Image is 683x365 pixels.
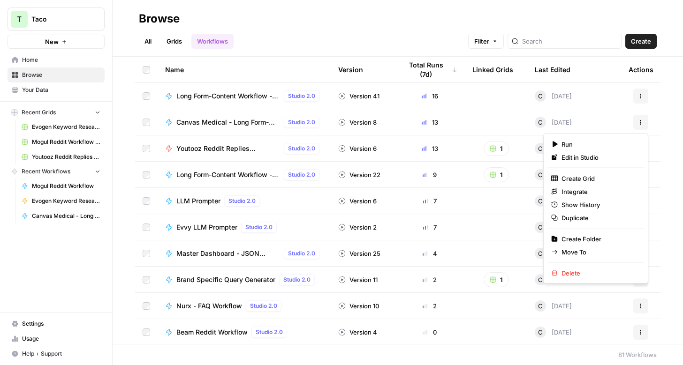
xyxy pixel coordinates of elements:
span: C [538,144,543,153]
div: Version 22 [338,170,380,179]
span: Long Form-Content Workflow - All Clients (New) [176,91,280,101]
span: Canvas Medical - Long Form-Content Workflow [176,118,280,127]
span: Run [562,140,637,149]
div: [DATE] [535,274,572,285]
div: Version [338,57,363,82]
span: C [538,249,543,258]
span: C [538,275,543,284]
div: Version 25 [338,249,380,258]
a: Usage [8,331,105,346]
a: Settings [8,316,105,331]
span: Taco [31,15,88,24]
span: Long Form-Content Workflow - AI Clients (New) [176,170,280,179]
button: Workspace: Taco [8,7,105,31]
div: 2 [402,275,457,284]
a: Long Form-Content Workflow - All Clients (New)Studio 2.0 [165,90,323,102]
a: Beam Reddit WorkflowStudio 2.0 [165,327,323,338]
a: Youtooz Reddit Replies Workflow Grid [17,149,105,164]
span: Create Folder [562,234,637,244]
span: Duplicate [562,213,637,223]
a: Canvas Medical - Long Form-Content WorkflowStudio 2.0 [165,117,323,128]
span: Edit in Studio [562,153,637,162]
div: 13 [402,144,457,153]
span: Mogul Reddit Workflow Grid (1) [32,138,100,146]
div: [DATE] [535,117,572,128]
span: C [538,170,543,179]
a: Master Dashboard - JSON (New)Studio 2.0 [165,248,323,259]
div: Version 6 [338,144,377,153]
span: Home [22,56,100,64]
a: Evvy LLM PrompterStudio 2.0 [165,222,323,233]
div: 7 [402,196,457,206]
a: Long Form-Content Workflow - AI Clients (New)Studio 2.0 [165,169,323,180]
span: Your Data [22,86,100,94]
a: Evogen Keyword Research Agent [17,194,105,209]
button: Recent Grids [8,105,105,119]
span: Usage [22,335,100,343]
span: Studio 2.0 [256,328,283,336]
span: Studio 2.0 [288,118,315,127]
div: [DATE] [535,300,572,312]
span: C [538,91,543,101]
div: Version 6 [338,196,377,206]
a: Workflows [191,34,234,49]
span: Evogen Keyword Research Agent [32,197,100,205]
span: LLM Prompter [176,196,220,206]
button: 1 [484,141,509,156]
div: 13 [402,118,457,127]
a: LLM PrompterStudio 2.0 [165,195,323,207]
a: Mogul Reddit Workflow [17,179,105,194]
div: [DATE] [535,143,572,154]
span: C [538,223,543,232]
a: All [139,34,157,49]
div: Total Runs (7d) [402,57,457,82]
span: Create Grid [562,174,637,183]
a: Brand Specific Query GeneratorStudio 2.0 [165,274,323,285]
div: 9 [402,170,457,179]
a: Your Data [8,82,105,97]
a: Browse [8,67,105,82]
span: Show History [562,200,637,209]
span: Filter [474,37,489,46]
button: Create [625,34,657,49]
div: Name [165,57,323,82]
span: Settings [22,320,100,328]
div: Version 4 [338,328,377,337]
span: C [538,196,543,206]
div: Browse [139,11,180,26]
span: New [45,37,59,46]
div: 81 Workflows [618,350,657,359]
button: Recent Workflows [8,164,105,179]
span: Youtooz Reddit Replies Workflow [176,144,280,153]
div: [DATE] [535,327,572,338]
span: Evogen Keyword Research Agent Grid [32,123,100,131]
a: Mogul Reddit Workflow Grid (1) [17,134,105,149]
span: Mogul Reddit Workflow [32,182,100,190]
button: 1 [484,272,509,287]
button: New [8,35,105,49]
span: Move To [562,247,637,257]
div: [DATE] [535,222,572,233]
div: 0 [402,328,457,337]
span: Create [631,37,651,46]
div: 16 [402,91,457,101]
span: Studio 2.0 [288,92,315,100]
span: Brand Specific Query Generator [176,275,275,284]
span: Canvas Medical - Long Form-Content Workflow [32,212,100,220]
span: Recent Grids [22,108,56,117]
button: 1 [484,167,509,182]
a: Nurx - FAQ WorkflowStudio 2.0 [165,300,323,312]
div: Version 10 [338,301,379,311]
span: Delete [562,268,637,278]
span: Studio 2.0 [228,197,256,205]
span: Studio 2.0 [288,171,315,179]
div: 4 [402,249,457,258]
a: Evogen Keyword Research Agent Grid [17,119,105,134]
div: Version 11 [338,275,378,284]
span: Master Dashboard - JSON (New) [176,249,280,258]
div: Version 8 [338,118,377,127]
span: Nurx - FAQ Workflow [176,301,242,311]
span: C [538,301,543,311]
span: Studio 2.0 [250,302,277,310]
span: Integrate [562,187,637,196]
